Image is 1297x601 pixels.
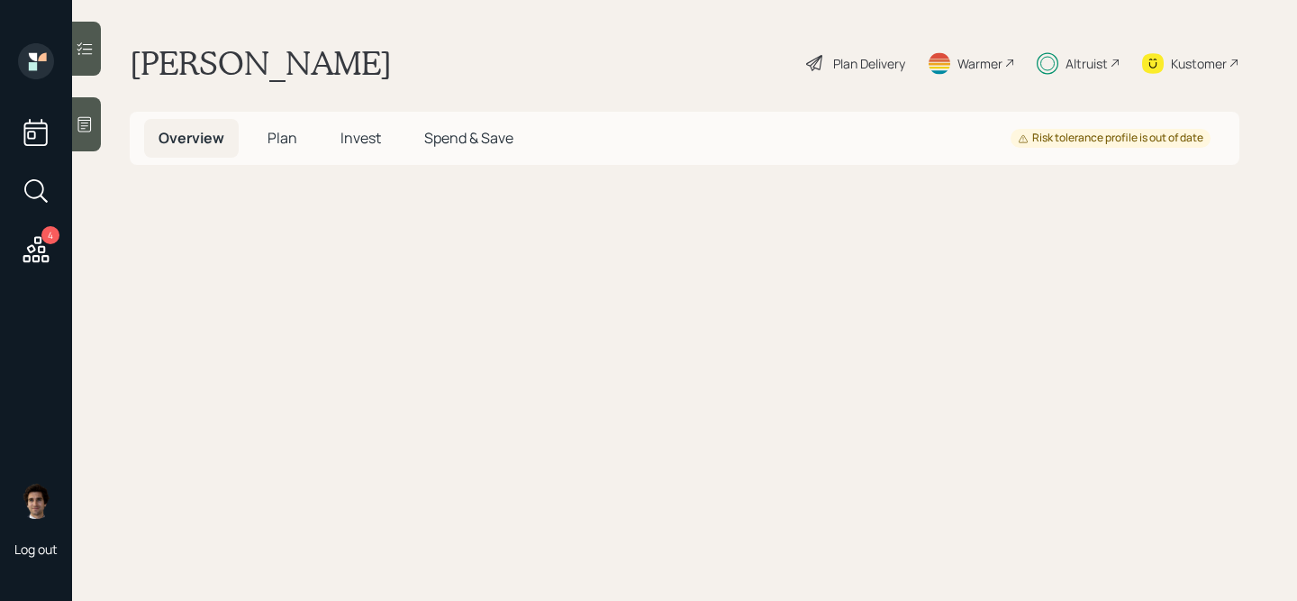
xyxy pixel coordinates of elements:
div: 4 [41,226,59,244]
span: Plan [268,128,297,148]
div: Altruist [1066,54,1108,73]
h1: [PERSON_NAME] [130,43,392,83]
span: Spend & Save [424,128,513,148]
div: Log out [14,541,58,558]
div: Plan Delivery [833,54,905,73]
img: harrison-schaefer-headshot-2.png [18,483,54,519]
div: Warmer [957,54,1002,73]
div: Kustomer [1171,54,1227,73]
span: Invest [340,128,381,148]
div: Risk tolerance profile is out of date [1018,131,1203,146]
span: Overview [159,128,224,148]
